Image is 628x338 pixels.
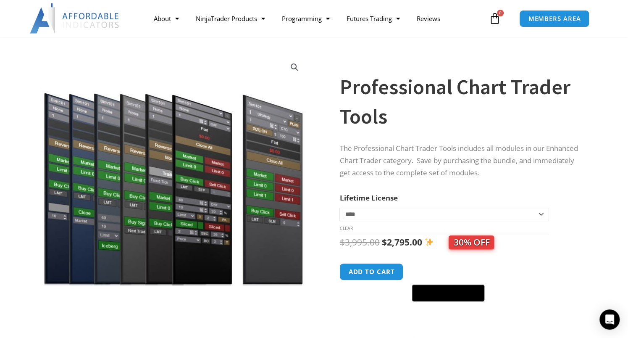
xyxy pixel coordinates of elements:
button: Buy with GPay [412,285,484,301]
bdi: 3,995.00 [339,236,379,248]
span: 0 [497,10,504,16]
img: ✨ [425,238,434,246]
div: Open Intercom Messenger [599,309,620,330]
iframe: PayPal Message 1 [339,307,585,314]
a: MEMBERS AREA [519,10,589,27]
a: About [145,9,187,28]
a: NinjaTrader Products [187,9,273,28]
img: LogoAI | Affordable Indicators – NinjaTrader [30,3,120,34]
nav: Menu [145,9,487,28]
label: Lifetime License [339,193,397,203]
a: Reviews [408,9,449,28]
span: $ [339,236,344,248]
a: View full-screen image gallery [287,60,302,75]
button: Add to cart [339,263,403,280]
a: Programming [273,9,338,28]
a: 0 [476,6,513,31]
a: Clear options [339,225,352,231]
span: $ [381,236,386,248]
h1: Professional Chart Trader Tools [339,72,585,131]
span: 30% OFF [449,235,494,249]
a: Futures Trading [338,9,408,28]
span: MEMBERS AREA [528,16,581,22]
p: The Professional Chart Trader Tools includes all modules in our Enhanced Chart Trader category. S... [339,143,585,179]
iframe: Secure express checkout frame [410,262,486,282]
bdi: 2,795.00 [381,236,422,248]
